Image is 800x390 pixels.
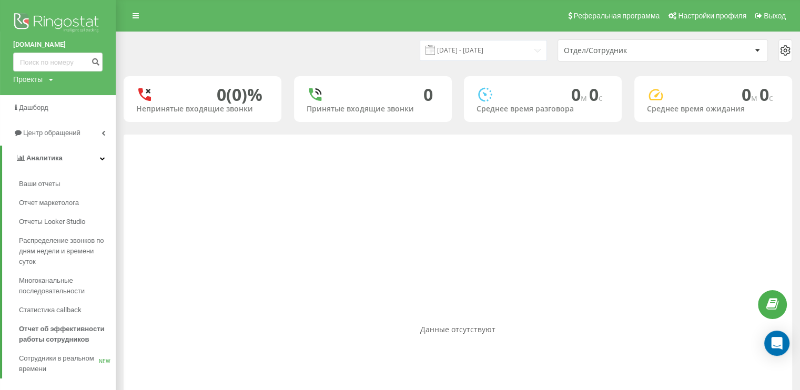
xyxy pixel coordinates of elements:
span: 0 [571,83,589,106]
div: Отдел/Сотрудник [564,46,690,55]
span: Дашборд [19,104,48,111]
a: Статистика callback [19,301,116,320]
span: c [769,92,773,104]
a: Отчеты Looker Studio [19,212,116,231]
span: м [751,92,760,104]
span: м [581,92,589,104]
span: Сотрудники в реальном времени [19,353,99,374]
span: c [599,92,603,104]
span: Настройки профиля [678,12,746,20]
a: Многоканальные последовательности [19,271,116,301]
a: [DOMAIN_NAME] [13,39,103,50]
div: Среднее время разговора [477,105,609,114]
div: Принятые входящие звонки [307,105,439,114]
a: Распределение звонков по дням недели и времени суток [19,231,116,271]
div: Непринятые входящие звонки [136,105,269,114]
span: Центр обращений [23,129,80,137]
span: 0 [589,83,603,106]
span: Ваши отчеты [19,179,60,189]
input: Поиск по номеру [13,53,103,71]
div: 0 [423,85,433,105]
span: Выход [764,12,786,20]
div: Среднее время ожидания [647,105,779,114]
img: Ringostat logo [13,11,103,37]
span: Отчеты Looker Studio [19,217,85,227]
a: Отчет об эффективности работы сотрудников [19,320,116,349]
span: Отчет маркетолога [19,198,79,208]
a: Аналитика [2,146,116,171]
span: 0 [760,83,773,106]
span: Многоканальные последовательности [19,275,110,296]
span: Статистика callback [19,305,82,315]
span: Реферальная программа [573,12,660,20]
span: Аналитика [26,154,63,162]
div: 0 (0)% [217,85,262,105]
div: Open Intercom Messenger [764,331,789,356]
a: Ваши отчеты [19,175,116,193]
span: 0 [742,83,760,106]
div: Проекты [13,74,43,85]
a: Отчет маркетолога [19,193,116,212]
span: Отчет об эффективности работы сотрудников [19,324,110,345]
a: Сотрудники в реальном времениNEW [19,349,116,378]
span: Распределение звонков по дням недели и времени суток [19,235,110,267]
